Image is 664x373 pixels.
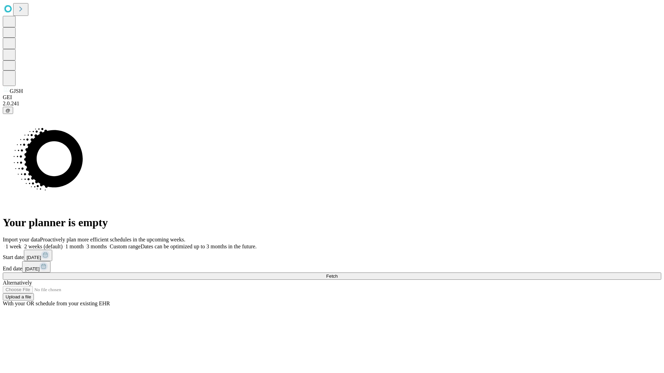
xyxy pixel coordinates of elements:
div: GEI [3,94,661,101]
div: Start date [3,250,661,261]
button: [DATE] [22,261,50,272]
button: Upload a file [3,293,34,300]
span: Import your data [3,237,40,242]
span: Custom range [110,243,140,249]
span: Fetch [326,274,338,279]
span: 3 months [86,243,107,249]
span: @ [6,108,10,113]
span: Alternatively [3,280,32,286]
span: [DATE] [25,266,39,271]
div: 2.0.241 [3,101,661,107]
span: Proactively plan more efficient schedules in the upcoming weeks. [40,237,185,242]
span: 1 month [65,243,84,249]
span: With your OR schedule from your existing EHR [3,300,110,306]
button: Fetch [3,272,661,280]
span: Dates can be optimized up to 3 months in the future. [141,243,257,249]
button: [DATE] [24,250,52,261]
h1: Your planner is empty [3,216,661,229]
div: End date [3,261,661,272]
span: GJSH [10,88,23,94]
button: @ [3,107,13,114]
span: 1 week [6,243,21,249]
span: [DATE] [27,255,41,260]
span: 2 weeks (default) [24,243,63,249]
